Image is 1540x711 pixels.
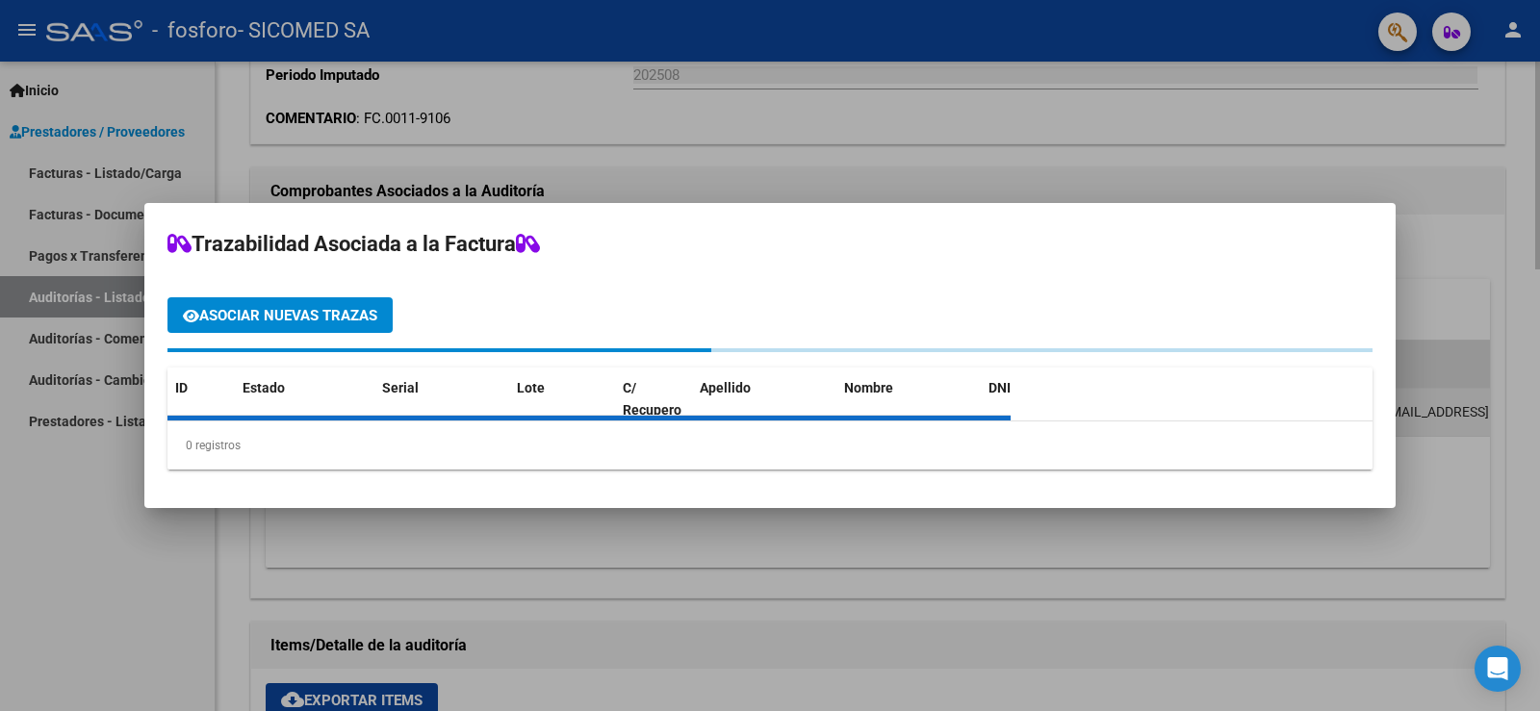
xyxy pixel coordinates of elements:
[199,307,377,324] span: Asociar nuevas trazas
[235,368,374,431] datatable-header-cell: Estado
[981,368,1087,431] datatable-header-cell: DNI
[700,380,751,395] span: Apellido
[844,380,893,395] span: Nombre
[692,368,836,431] datatable-header-cell: Apellido
[374,368,509,431] datatable-header-cell: Serial
[615,368,692,431] datatable-header-cell: C/ Recupero
[175,380,188,395] span: ID
[382,380,419,395] span: Serial
[517,380,545,395] span: Lote
[509,368,615,431] datatable-header-cell: Lote
[623,380,681,418] span: C/ Recupero
[167,297,393,333] button: Asociar nuevas trazas
[167,421,1373,470] div: 0 registros
[167,226,1373,263] h2: Trazabilidad Asociada a la Factura
[988,380,1011,395] span: DNI
[1475,646,1521,692] div: Open Intercom Messenger
[836,368,981,431] datatable-header-cell: Nombre
[243,380,285,395] span: Estado
[167,368,235,431] datatable-header-cell: ID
